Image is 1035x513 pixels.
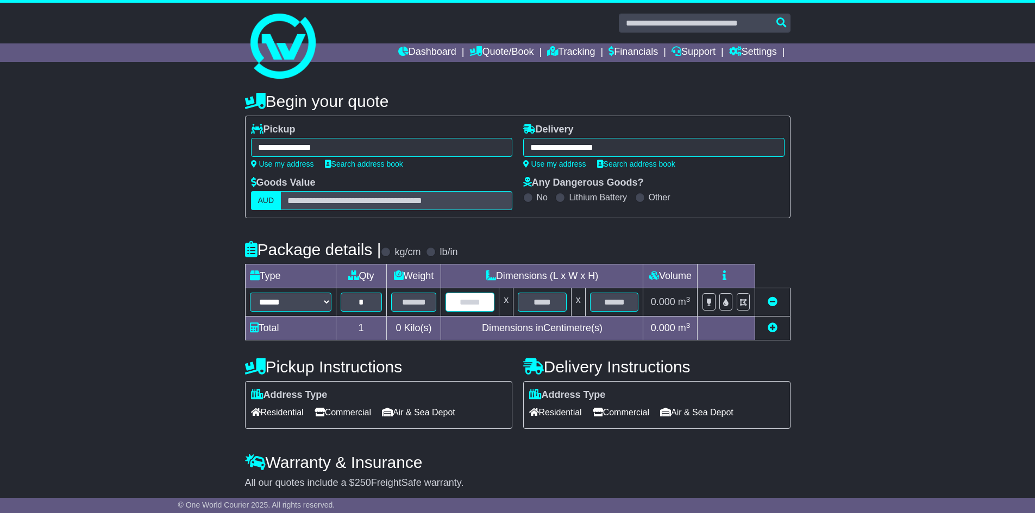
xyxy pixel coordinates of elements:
[678,296,691,307] span: m
[768,322,777,333] a: Add new item
[547,43,595,62] a: Tracking
[336,316,386,340] td: 1
[597,160,675,168] a: Search address book
[382,404,455,421] span: Air & Sea Depot
[678,322,691,333] span: m
[336,264,386,288] td: Qty
[441,264,643,288] td: Dimensions (L x W x H)
[325,160,403,168] a: Search address book
[245,358,512,376] h4: Pickup Instructions
[441,316,643,340] td: Dimensions in Centimetre(s)
[245,240,381,258] h4: Package details |
[245,477,791,489] div: All our quotes include a $ FreightSafe warranty.
[245,92,791,110] h4: Begin your quote
[251,389,328,401] label: Address Type
[251,177,316,189] label: Goods Value
[523,358,791,376] h4: Delivery Instructions
[251,160,314,168] a: Use my address
[609,43,658,62] a: Financials
[251,124,296,136] label: Pickup
[651,296,675,307] span: 0.000
[315,404,371,421] span: Commercial
[571,288,585,316] td: x
[523,124,574,136] label: Delivery
[643,264,698,288] td: Volume
[440,246,457,258] label: lb/in
[396,322,401,333] span: 0
[529,389,606,401] label: Address Type
[386,316,441,340] td: Kilo(s)
[355,477,371,488] span: 250
[398,43,456,62] a: Dashboard
[593,404,649,421] span: Commercial
[651,322,675,333] span: 0.000
[686,295,691,303] sup: 3
[729,43,777,62] a: Settings
[686,321,691,330] sup: 3
[649,192,670,202] label: Other
[245,264,336,288] td: Type
[245,453,791,471] h4: Warranty & Insurance
[660,404,733,421] span: Air & Sea Depot
[251,404,304,421] span: Residential
[537,192,548,202] label: No
[178,501,335,509] span: © One World Courier 2025. All rights reserved.
[499,288,513,316] td: x
[529,404,582,421] span: Residential
[386,264,441,288] td: Weight
[523,177,644,189] label: Any Dangerous Goods?
[394,246,421,258] label: kg/cm
[569,192,627,202] label: Lithium Battery
[672,43,716,62] a: Support
[251,191,281,210] label: AUD
[469,43,534,62] a: Quote/Book
[523,160,586,168] a: Use my address
[768,296,777,307] a: Remove this item
[245,316,336,340] td: Total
